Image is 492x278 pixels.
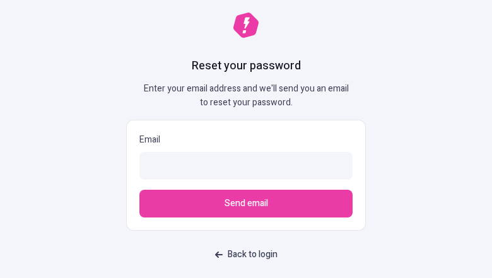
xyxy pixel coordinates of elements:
p: Enter your email address and we'll send you an email to reset your password. [139,82,353,110]
span: Send email [225,197,268,211]
a: Back to login [208,243,285,266]
button: Send email [139,190,353,217]
input: Email [139,152,353,180]
h1: Reset your password [192,58,301,74]
p: Email [139,133,353,147]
